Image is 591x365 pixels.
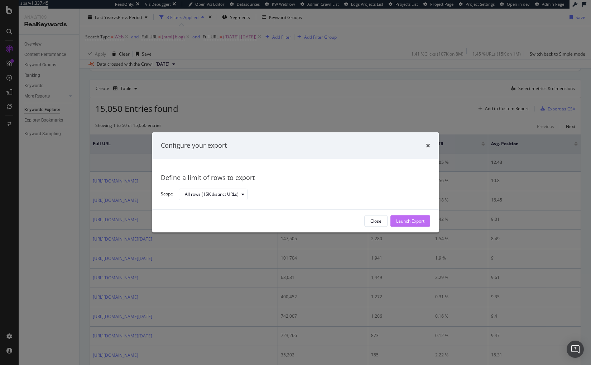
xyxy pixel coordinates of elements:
button: Close [364,215,388,227]
div: Open Intercom Messenger [567,341,584,358]
div: All rows (15K distinct URLs) [185,192,239,196]
div: Define a limit of rows to export [161,173,430,182]
div: times [426,141,430,150]
div: Close [370,218,381,224]
div: Launch Export [396,218,424,224]
div: Configure your export [161,141,227,150]
button: Launch Export [390,215,430,227]
label: Scope [161,191,173,199]
button: All rows (15K distinct URLs) [179,189,248,200]
div: modal [152,132,439,232]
